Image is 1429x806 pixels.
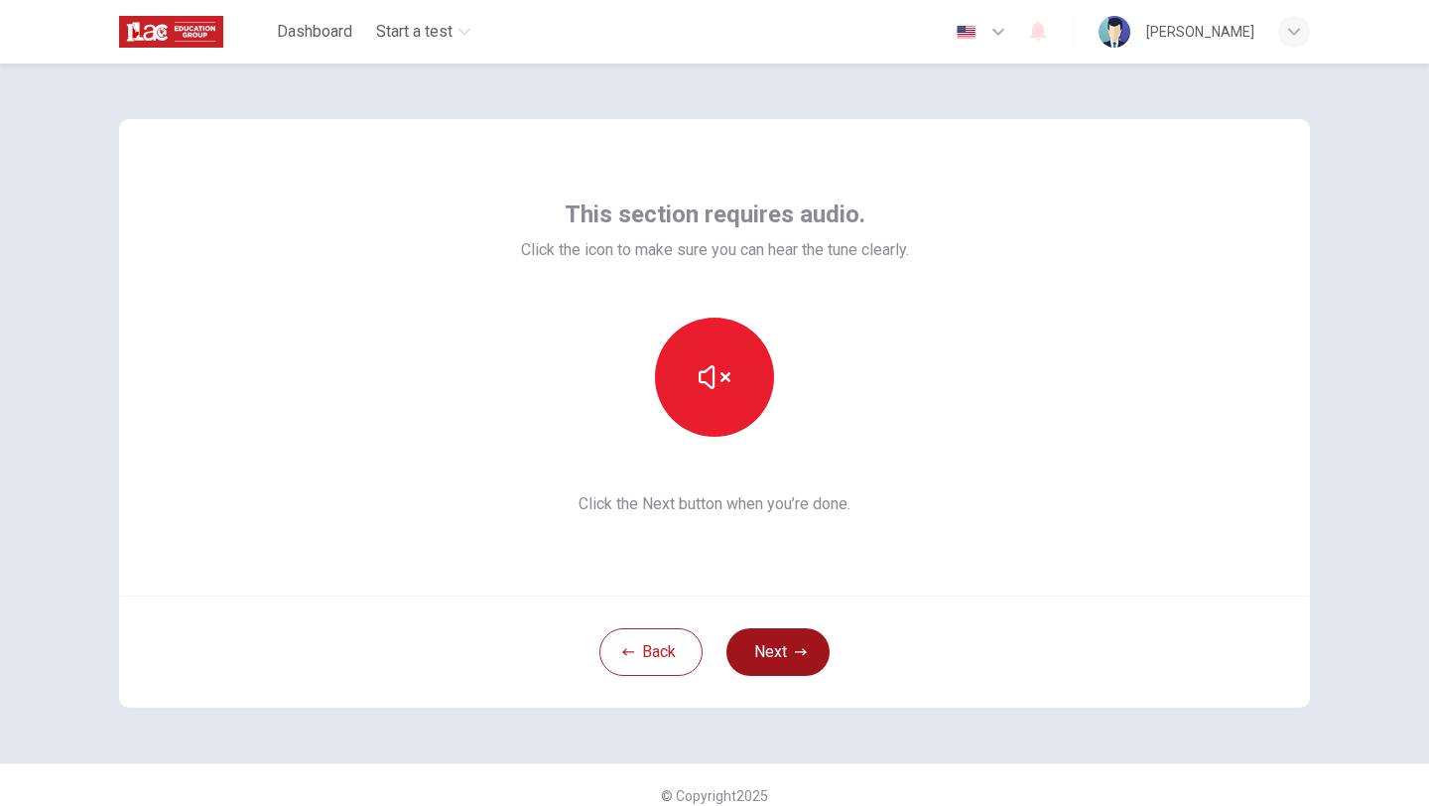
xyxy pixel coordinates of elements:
span: Dashboard [277,20,352,44]
button: Dashboard [269,14,360,50]
button: Back [599,628,703,676]
span: © Copyright 2025 [661,788,768,804]
button: Next [726,628,830,676]
img: Profile picture [1099,16,1130,48]
img: en [954,25,978,40]
span: This section requires audio. [565,199,865,230]
button: Start a test [368,14,478,50]
span: Start a test [376,20,453,44]
img: ILAC logo [119,12,223,52]
a: ILAC logo [119,12,269,52]
span: Click the icon to make sure you can hear the tune clearly. [521,238,909,262]
span: Click the Next button when you’re done. [521,492,909,516]
div: [PERSON_NAME] [1146,20,1254,44]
